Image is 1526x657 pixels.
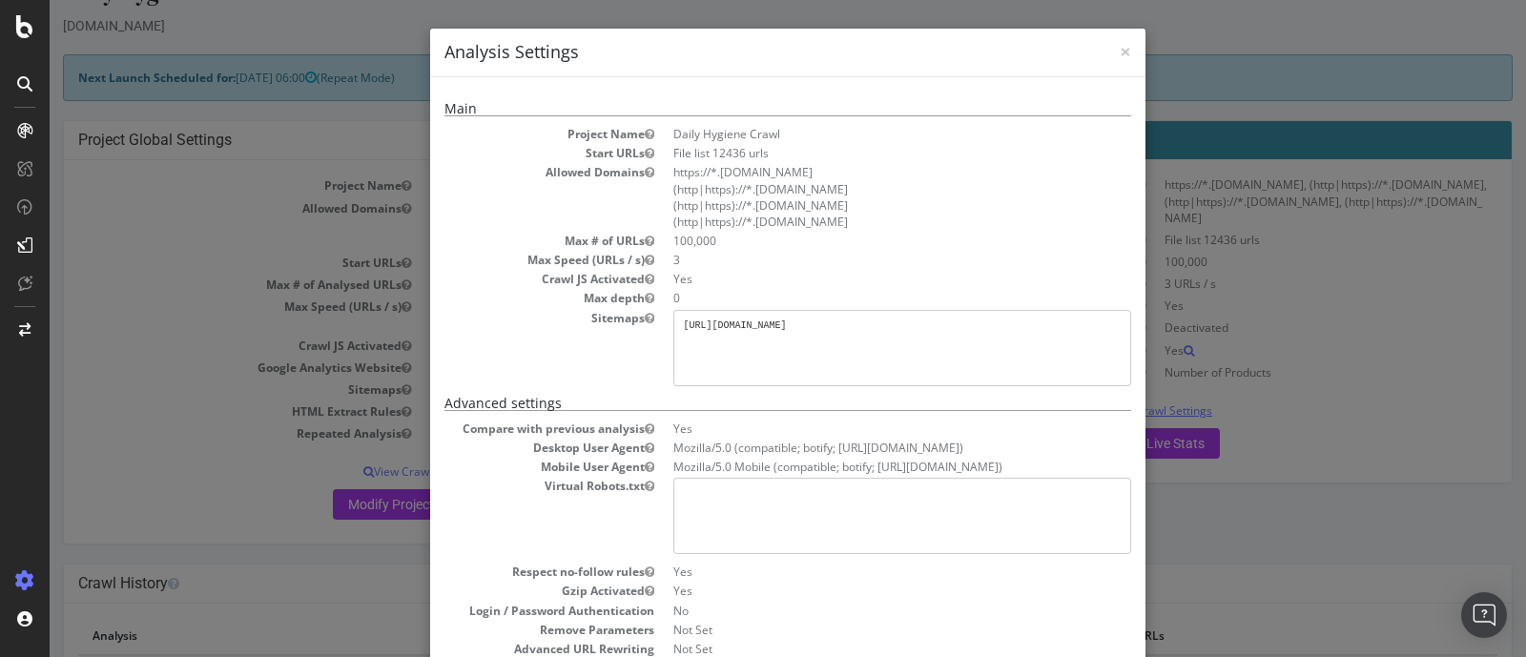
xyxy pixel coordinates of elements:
[1070,38,1082,65] span: ×
[395,145,605,161] dt: Start URLs
[624,145,1082,161] dd: File list 12436 urls
[624,197,1082,214] li: (http|https)://*.[DOMAIN_NAME]
[624,164,1082,180] li: https://*.[DOMAIN_NAME]
[624,290,1082,306] dd: 0
[395,603,605,619] dt: Login / Password Authentication
[395,478,605,494] dt: Virtual Robots.txt
[395,641,605,657] dt: Advanced URL Rewriting
[624,583,1082,599] dd: Yes
[624,622,1082,638] dd: Not Set
[395,164,605,180] dt: Allowed Domains
[395,271,605,287] dt: Crawl JS Activated
[395,233,605,249] dt: Max # of URLs
[395,252,605,268] dt: Max Speed (URLs / s)
[624,421,1082,437] dd: Yes
[624,181,1082,197] li: (http|https)://*.[DOMAIN_NAME]
[624,459,1082,475] dd: Mozilla/5.0 Mobile (compatible; botify; [URL][DOMAIN_NAME])
[395,564,605,580] dt: Respect no-follow rules
[624,440,1082,456] dd: Mozilla/5.0 (compatible; botify; [URL][DOMAIN_NAME])
[395,396,1082,411] h5: Advanced settings
[395,290,605,306] dt: Max depth
[624,271,1082,287] dd: Yes
[624,603,1082,619] dd: No
[624,252,1082,268] dd: 3
[624,233,1082,249] dd: 100,000
[395,40,1082,65] h4: Analysis Settings
[624,310,1082,386] pre: [URL][DOMAIN_NAME]
[1461,592,1507,638] div: Open Intercom Messenger
[624,641,1082,657] dd: Not Set
[395,101,1082,116] h5: Main
[395,583,605,599] dt: Gzip Activated
[395,126,605,142] dt: Project Name
[624,214,1082,230] li: (http|https)://*.[DOMAIN_NAME]
[624,126,1082,142] dd: Daily Hygiene Crawl
[395,421,605,437] dt: Compare with previous analysis
[395,622,605,638] dt: Remove Parameters
[624,564,1082,580] dd: Yes
[395,310,605,326] dt: Sitemaps
[395,459,605,475] dt: Mobile User Agent
[395,440,605,456] dt: Desktop User Agent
